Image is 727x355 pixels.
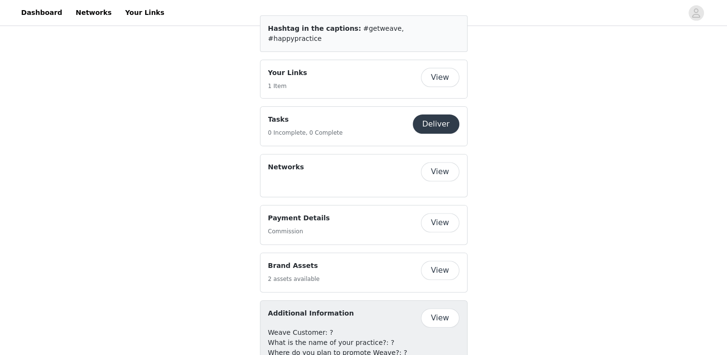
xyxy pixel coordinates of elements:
h4: Networks [268,162,304,172]
div: Tasks [260,106,468,146]
a: Networks [70,2,117,24]
h5: 1 Item [268,82,308,90]
button: View [421,308,459,328]
h4: Payment Details [268,213,330,223]
span: Weave Customer: ? [268,329,333,336]
h5: 0 Incomplete, 0 Complete [268,128,343,137]
button: View [421,68,459,87]
span: Hashtag in the captions: [268,25,361,32]
button: View [421,261,459,280]
div: Networks [260,154,468,197]
button: Deliver [413,114,459,134]
button: View [421,213,459,232]
a: Dashboard [15,2,68,24]
span: What is the name of your practice?: ? [268,339,394,346]
a: Your Links [119,2,170,24]
h4: Additional Information [268,308,354,318]
h4: Tasks [268,114,343,125]
h4: Your Links [268,68,308,78]
div: avatar [691,5,701,21]
div: Brand Assets [260,253,468,292]
h5: Commission [268,227,330,236]
h4: Brand Assets [268,261,320,271]
div: Payment Details [260,205,468,245]
h5: 2 assets available [268,275,320,283]
button: View [421,162,459,181]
